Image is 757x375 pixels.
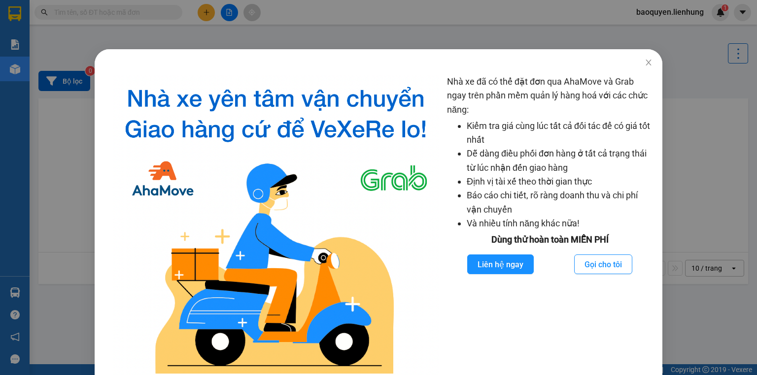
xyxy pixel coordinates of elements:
[645,59,653,66] span: close
[467,188,653,217] li: Báo cáo chi tiết, rõ ràng doanh thu và chi phí vận chuyển
[467,254,534,274] button: Liên hệ ngay
[635,49,662,77] button: Close
[447,233,653,247] div: Dùng thử hoàn toàn MIỄN PHÍ
[574,254,632,274] button: Gọi cho tôi
[467,175,653,188] li: Định vị tài xế theo thời gian thực
[467,119,653,147] li: Kiểm tra giá cùng lúc tất cả đối tác để có giá tốt nhất
[478,258,523,271] span: Liên hệ ngay
[467,217,653,230] li: Và nhiều tính năng khác nữa!
[467,147,653,175] li: Dễ dàng điều phối đơn hàng ở tất cả trạng thái từ lúc nhận đến giao hàng
[585,258,622,271] span: Gọi cho tôi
